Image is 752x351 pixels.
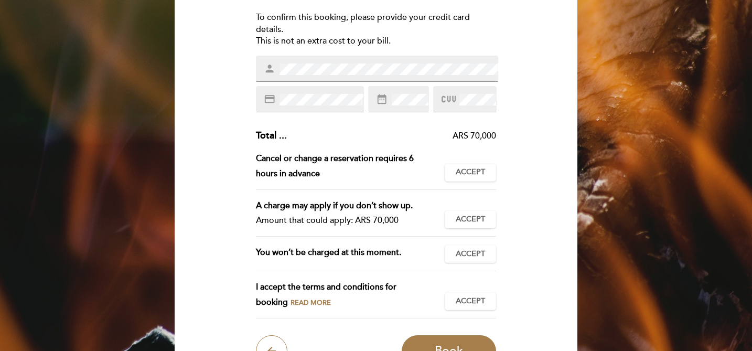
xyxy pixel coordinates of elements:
button: Accept [445,210,496,228]
div: ARS 70,000 [287,130,497,142]
span: Accept [456,214,485,225]
i: person [264,63,275,75]
span: Total ... [256,130,287,141]
span: Accept [456,167,485,178]
button: Accept [445,292,496,310]
button: Accept [445,164,496,182]
span: Accept [456,296,485,307]
div: I accept the terms and conditions for booking [256,280,445,310]
span: Accept [456,249,485,260]
span: Read more [291,299,331,307]
i: credit_card [264,93,275,105]
div: To confirm this booking, please provide your credit card details. This is not an extra cost to yo... [256,12,497,48]
div: A charge may apply if you don’t show up. [256,198,437,214]
button: Accept [445,245,496,263]
div: Amount that could apply: ARS 70,000 [256,213,437,228]
div: Cancel or change a reservation requires 6 hours in advance [256,151,445,182]
div: You won’t be charged at this moment. [256,245,445,263]
i: date_range [376,93,388,105]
